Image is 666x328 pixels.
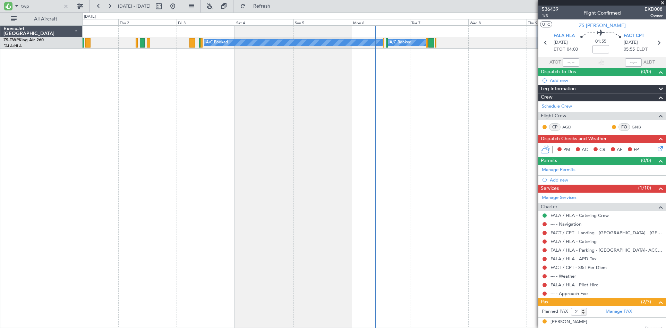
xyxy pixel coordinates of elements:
[624,39,638,46] span: [DATE]
[177,19,235,25] div: Fri 3
[468,19,527,25] div: Wed 8
[550,319,587,326] div: [PERSON_NAME]
[567,46,578,53] span: 04:00
[632,124,647,130] a: GNB
[644,6,663,13] span: EXD008
[237,1,279,12] button: Refresh
[352,19,410,25] div: Mon 6
[542,6,558,13] span: 536439
[643,59,655,66] span: ALDT
[606,308,632,315] a: Manage PAX
[541,68,576,76] span: Dispatch To-Dos
[541,203,557,211] span: Charter
[21,1,61,11] input: A/C (Reg. or Type)
[550,230,663,236] a: FACT / CPT - Landing - [GEOGRAPHIC_DATA] - [GEOGRAPHIC_DATA] International FACT / CPT
[618,123,630,131] div: FO
[563,58,579,67] input: --:--
[541,185,559,193] span: Services
[562,124,578,130] a: AGD
[542,308,568,315] label: Planned PAX
[554,39,568,46] span: [DATE]
[617,146,622,153] span: AF
[624,46,635,53] span: 05:55
[541,93,553,101] span: Crew
[641,157,651,164] span: (0/0)
[293,19,352,25] div: Sun 5
[3,38,19,42] span: ZS-TWP
[637,46,648,53] span: ELDT
[84,14,96,20] div: [DATE]
[60,19,118,25] div: Wed 1
[644,13,663,19] span: Owner
[550,221,581,227] a: --- - Navigation
[541,112,566,120] span: Flight Crew
[542,13,558,19] span: 1/3
[550,282,598,288] a: FALA / HLA - Pilot Hire
[550,238,597,244] a: FALA / HLA - Catering
[118,19,177,25] div: Thu 2
[541,157,557,165] span: Permits
[541,135,607,143] span: Dispatch Checks and Weather
[542,194,577,201] a: Manage Services
[563,146,570,153] span: PM
[554,33,575,40] span: FALA HLA
[624,33,644,40] span: FACT CPT
[550,291,588,296] a: --- - Approach Fee
[550,264,607,270] a: FACT / CPT - S&T Per Diem
[206,37,228,48] div: A/C Booked
[3,38,44,42] a: ZS-TWPKing Air 260
[550,212,609,218] a: FALA / HLA - Catering Crew
[235,19,293,25] div: Sat 4
[549,123,561,131] div: CP
[390,37,411,48] div: A/C Booked
[542,103,572,110] a: Schedule Crew
[550,177,663,183] div: Add new
[641,298,651,305] span: (2/3)
[550,77,663,83] div: Add new
[579,22,626,29] span: ZS-[PERSON_NAME]
[118,3,151,9] span: [DATE] - [DATE]
[554,46,565,53] span: ETOT
[540,21,552,27] button: UTC
[8,14,75,25] button: All Aircraft
[549,59,561,66] span: ATOT
[550,256,597,262] a: FALA / HLA - APD Tax
[638,184,651,192] span: (1/10)
[410,19,468,25] div: Tue 7
[599,146,605,153] span: CR
[634,146,639,153] span: FP
[582,146,588,153] span: AC
[527,19,585,25] div: Thu 9
[541,298,548,306] span: Pax
[542,167,575,174] a: Manage Permits
[18,17,73,22] span: All Aircraft
[550,247,663,253] a: FALA / HLA - Parking - [GEOGRAPHIC_DATA]- ACC # 1800
[541,85,576,93] span: Leg Information
[583,9,621,17] div: Flight Confirmed
[3,43,22,49] a: FALA/HLA
[550,273,576,279] a: --- - Weather
[641,68,651,75] span: (0/0)
[595,38,606,45] span: 01:55
[247,4,276,9] span: Refresh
